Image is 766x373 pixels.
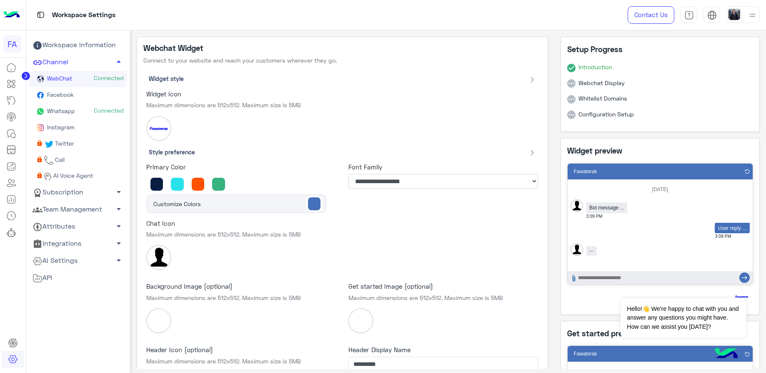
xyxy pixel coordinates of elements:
img: image [348,308,373,333]
div: FA [3,35,21,53]
a: Facebook [29,87,127,103]
a: Integrations [29,235,127,252]
span: Whatsapp [45,107,75,114]
img: profile [747,10,758,20]
span: arrow_drop_down [114,221,124,231]
span: Introduction [578,63,612,72]
span: WebChat [45,75,72,82]
span: Connected [94,106,124,115]
h6: Chat Icon [146,219,336,227]
p: Maximum dimensions are 512x512. Maximum size is 5MB [146,293,336,302]
p: Maximum dimensions are 512x512. Maximum size is 5MB [348,293,538,302]
small: 3:09 PM [715,233,749,240]
a: Channel [29,54,127,71]
span: Configuration Setup [578,110,634,119]
span: Connected [94,74,124,82]
h6: Primary Color [146,163,336,171]
img: ... [571,199,583,212]
span: arrow_drop_down [114,187,124,197]
img: image [146,308,171,333]
p: Bot message ... [586,202,627,213]
span: → [741,271,747,284]
h6: Widget Icon [146,90,336,98]
p: ... [586,246,597,256]
a: AI Settings [29,252,127,270]
a: Instagram [29,120,127,136]
span: Fawaterak [574,351,597,357]
a: Contact Us [628,6,674,24]
a: tab [681,6,697,24]
h5: Webchat Widget [143,43,541,53]
h6: Get started Image (optional) [348,282,538,290]
a: Subscription [29,184,127,201]
span: Webchat Display [578,78,625,88]
p: Maximum dimensions are 512x512. Maximum size is 5MB [146,357,336,365]
a: Twitter [29,136,127,152]
img: userImage [728,8,740,20]
img: ... [571,243,583,256]
p: Customize Colors [153,199,201,208]
a: Attributes [29,218,127,235]
p: [DATE] [568,186,753,193]
span: API [33,272,52,283]
span: Twitter [54,140,75,147]
span: Whitelist Domains [578,94,627,103]
img: tab [707,10,717,20]
span: AI Voice Agent [52,172,93,179]
img: image [146,245,171,270]
a: Workspace Information [29,37,127,54]
a: Call [29,152,127,169]
h6: Setup Progress [567,43,753,55]
img: tab [684,10,694,20]
span: Style preference [149,148,195,156]
a: API [29,270,127,287]
span: Hello!👋 We're happy to chat with you and answer any questions you might have. How can we assist y... [621,298,746,338]
a: WhatsappConnected [29,103,127,120]
p: Maximum dimensions are 512x512. Maximum size is 5MB [146,101,336,109]
h6: Widget preview [567,145,753,156]
button: Widget style [146,74,538,83]
span: arrow_drop_down [114,255,124,265]
span: Instagram [45,123,75,131]
span: arrow_drop_up [114,57,124,67]
p: Workspace Settings [52,10,115,21]
h6: Get started preview [567,328,753,339]
p: Connect to your website and reach your customers wherever they go. [143,56,541,65]
span: User reply ... [718,225,746,231]
span: Fawaterak [574,169,597,174]
img: Logo [3,6,20,24]
small: 3:09 PM [586,213,627,220]
a: AI Voice Agent [29,169,127,184]
a: Team Management [29,201,127,218]
button: Style preference [146,147,538,157]
span: Facebook [45,91,74,98]
h6: Font Family [348,163,538,171]
h6: Header Display Name [348,346,538,353]
span: Widget style [149,74,184,83]
h6: Background Image (optional) [146,282,336,290]
span: Call [54,156,65,163]
span: arrow_drop_down [114,204,124,214]
img: hulul-logo.png [712,340,741,369]
a: WebChatConnected [29,71,127,87]
span: arrow_drop_down [114,238,124,248]
h6: Header Icon (optional) [146,346,336,353]
p: Maximum dimensions are 512x512. Maximum size is 5MB [146,230,336,239]
img: tab [35,10,46,20]
img: image [146,116,171,141]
